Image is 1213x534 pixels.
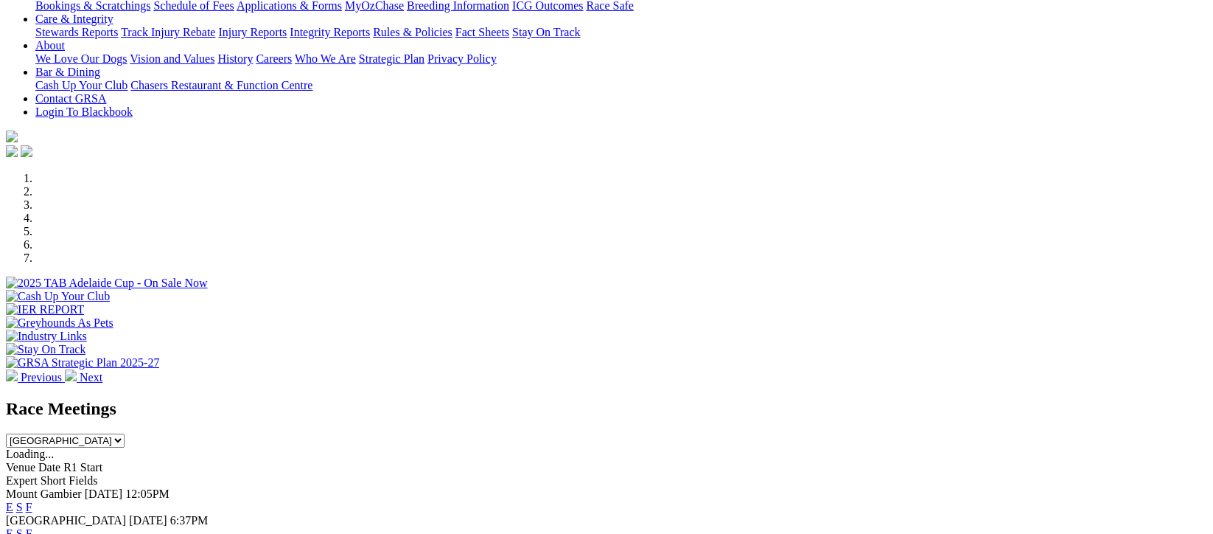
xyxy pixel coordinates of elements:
[217,52,253,65] a: History
[427,52,497,65] a: Privacy Policy
[256,52,292,65] a: Careers
[21,371,62,384] span: Previous
[121,26,215,38] a: Track Injury Rebate
[65,371,102,384] a: Next
[6,474,38,487] span: Expert
[170,514,209,527] span: 6:37PM
[295,52,356,65] a: Who We Are
[6,290,110,303] img: Cash Up Your Club
[35,26,118,38] a: Stewards Reports
[65,370,77,381] img: chevron-right-pager-white.svg
[218,26,287,38] a: Injury Reports
[6,303,84,316] img: IER REPORT
[6,461,35,474] span: Venue
[35,13,113,25] a: Care & Integrity
[35,79,127,91] a: Cash Up Your Club
[6,145,18,157] img: facebook.svg
[130,79,312,91] a: Chasers Restaurant & Function Centre
[6,277,208,290] img: 2025 TAB Adelaide Cup - On Sale Now
[35,52,127,65] a: We Love Our Dogs
[6,343,85,356] img: Stay On Track
[6,370,18,381] img: chevron-left-pager-white.svg
[129,514,167,527] span: [DATE]
[125,488,169,500] span: 12:05PM
[455,26,509,38] a: Fact Sheets
[35,105,133,118] a: Login To Blackbook
[35,79,1207,92] div: Bar & Dining
[21,145,32,157] img: twitter.svg
[16,501,23,513] a: S
[35,92,106,105] a: Contact GRSA
[80,371,102,384] span: Next
[290,26,370,38] a: Integrity Reports
[6,399,1207,419] h2: Race Meetings
[35,52,1207,66] div: About
[35,26,1207,39] div: Care & Integrity
[38,461,60,474] span: Date
[6,131,18,142] img: logo-grsa-white.png
[130,52,214,65] a: Vision and Values
[63,461,102,474] span: R1 Start
[35,66,100,78] a: Bar & Dining
[6,330,87,343] img: Industry Links
[359,52,424,65] a: Strategic Plan
[6,316,113,330] img: Greyhounds As Pets
[6,488,82,500] span: Mount Gambier
[512,26,580,38] a: Stay On Track
[6,371,65,384] a: Previous
[35,39,65,52] a: About
[373,26,452,38] a: Rules & Policies
[6,356,159,370] img: GRSA Strategic Plan 2025-27
[41,474,66,487] span: Short
[85,488,123,500] span: [DATE]
[6,448,54,460] span: Loading...
[6,501,13,513] a: E
[26,501,32,513] a: F
[69,474,97,487] span: Fields
[6,514,126,527] span: [GEOGRAPHIC_DATA]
